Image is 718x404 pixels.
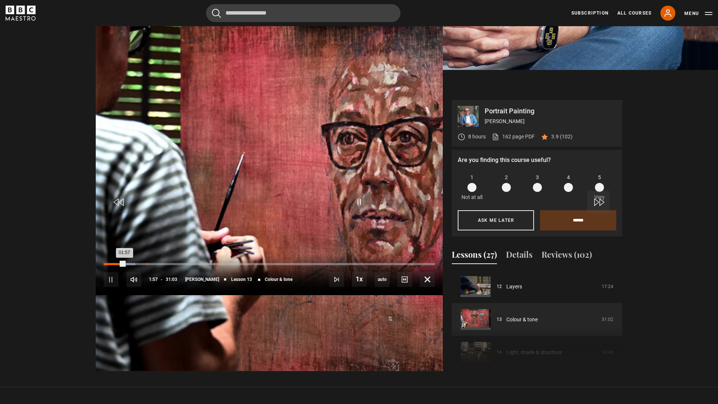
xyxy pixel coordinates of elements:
[126,272,141,287] button: Mute
[617,10,651,16] a: All Courses
[420,272,435,287] button: Fullscreen
[161,277,163,282] span: -
[212,9,221,18] button: Submit the search query
[104,263,435,265] div: Progress Bar
[567,174,570,181] span: 4
[470,174,473,181] span: 1
[149,273,158,286] span: 1:57
[485,117,616,125] p: [PERSON_NAME]
[185,277,219,282] span: [PERSON_NAME]
[375,272,390,287] div: Current quality: 1080p
[461,193,482,201] p: Not at all
[458,210,534,230] button: Ask me later
[506,248,533,264] button: Details
[505,174,508,181] span: 2
[352,272,367,287] button: Playback Rate
[536,174,539,181] span: 3
[329,272,344,287] button: Next Lesson
[541,248,592,264] button: Reviews (102)
[397,272,412,287] button: Captions
[452,248,497,264] button: Lessons (27)
[231,277,252,282] span: Lesson 13
[265,277,292,282] span: Colour & tone
[485,108,616,114] p: Portrait Painting
[166,273,177,286] span: 31:03
[571,10,608,16] a: Subscription
[375,272,390,287] span: auto
[104,272,119,287] button: Pause
[684,10,712,17] button: Toggle navigation
[96,100,443,295] video-js: Video Player
[458,156,616,165] p: Are you finding this course useful?
[551,133,573,141] p: 3.9 (102)
[492,133,535,141] a: 162 page PDF
[598,174,601,181] span: 5
[506,316,538,324] a: Colour & tone
[468,133,486,141] p: 8 hours
[206,4,401,22] input: Search
[506,283,522,291] a: Layers
[6,6,36,21] svg: BBC Maestro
